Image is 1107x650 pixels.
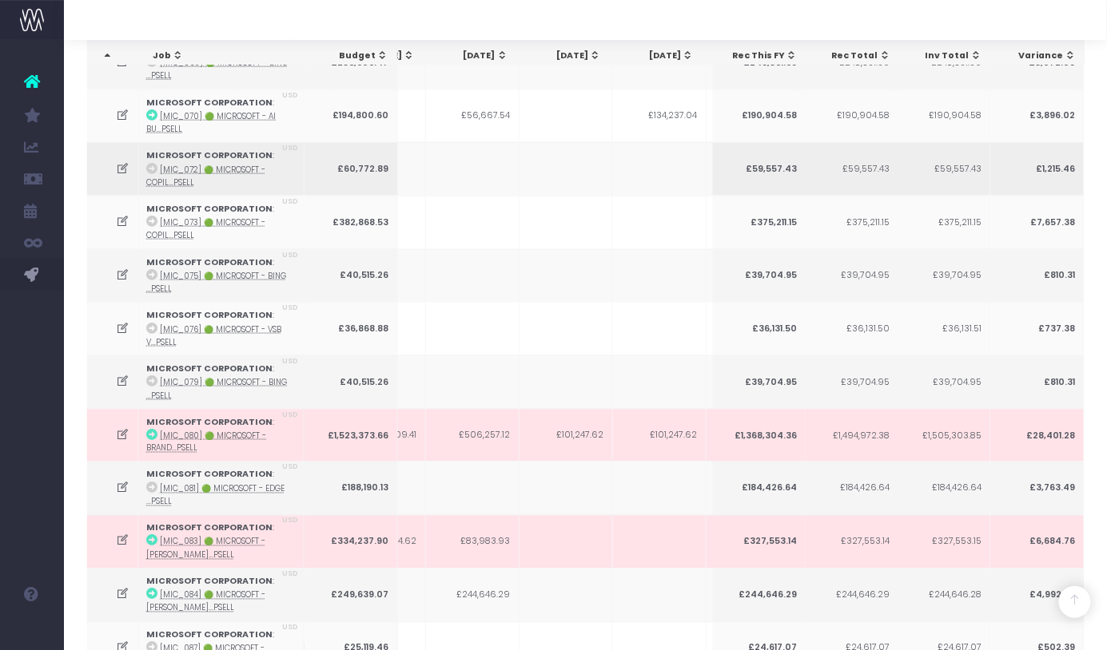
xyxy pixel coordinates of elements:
td: £190,904.58 [712,89,806,143]
td: £244,646.29 [712,569,806,622]
td: £190,904.58 [805,89,898,143]
td: £7,657.38 [990,196,1084,249]
span: USD [283,90,299,101]
abbr: [MIC_075] 🟢 Microsoft - Bing Creator Sizzle - Brand - Upsell [147,271,287,294]
abbr: [MIC_081] 🟢 Microsoft - Edge Copilot Mode Sizzle - Brand - Upsell [147,484,285,507]
strong: MICROSOFT CORPORATION [147,256,273,268]
td: £36,868.88 [305,302,398,355]
td: £39,704.95 [897,249,990,303]
th: Rec This FY: activate to sort column ascending [714,41,806,71]
span: USD [283,303,299,314]
td: : [139,462,305,515]
div: Job [153,50,300,62]
td: £188,190.13 [305,462,398,515]
abbr: [MIC_080] 🟢 Microsoft - Brand Retainer FY26 - Brand - Upsell [147,430,267,454]
th: Budget: activate to sort column ascending [305,41,397,71]
abbr: [MIC_073] 🟢 Microsoft - Copilot Sizzles (Rolling Thunder) - Brand - Upsell [147,217,266,240]
td: £28,401.28 [990,409,1084,462]
span: USD [283,143,299,154]
abbr: [MIC_072] 🟢 Microsoft - Copilot Hub - Brand - Upsell [147,164,266,188]
td: £375,211.15 [897,196,990,249]
span: USD [283,410,299,421]
th: Variance: activate to sort column ascending [991,41,1085,71]
strong: MICROSOFT CORPORATION [147,203,273,215]
td: £39,704.95 [897,355,990,409]
td: £1,215.46 [990,142,1084,196]
td: £101,247.62 [520,409,613,462]
td: : [139,515,305,569]
td: £1,523,373.66 [305,409,398,462]
td: £184,426.64 [712,462,806,515]
td: £36,131.51 [897,302,990,355]
span: USD [283,196,299,208]
td: £101,247.62 [613,409,707,462]
td: £244,646.28 [897,569,990,622]
abbr: [MIC_084] 🟢 Microsoft - Rolling Thunder Templates & Guidelines - Brand - Upsell [147,590,266,613]
td: £40,515.26 [305,355,398,409]
td: £244,646.29 [426,569,520,622]
strong: MICROSOFT CORPORATION [147,149,273,161]
td: £334,237.90 [305,515,398,569]
td: : [139,569,305,622]
td: £327,553.15 [897,515,990,569]
span: USD [283,462,299,474]
td: £3,763.49 [990,462,1084,515]
span: USD [283,250,299,261]
td: £6,684.76 [990,515,1084,569]
td: £382,868.53 [305,196,398,249]
strong: MICROSOFT CORPORATION [147,522,273,534]
td: £36,131.50 [805,302,898,355]
td: £1,368,304.36 [712,409,806,462]
td: £39,704.95 [712,249,806,303]
td: £59,557.43 [805,142,898,196]
td: £56,667.54 [426,89,520,143]
th: Inv Total: activate to sort column ascending [898,41,991,71]
td: £59,557.43 [712,142,806,196]
td: £103,313.90 [707,409,800,462]
div: [DATE] [624,50,694,62]
td: £39,704.95 [805,249,898,303]
td: £83,983.93 [426,515,520,569]
td: £810.31 [990,355,1084,409]
div: [DATE] [438,50,508,62]
td: £40,515.26 [305,249,398,303]
th: Job: activate to sort column ascending [139,41,309,71]
td: £375,211.15 [805,196,898,249]
td: : [139,89,305,143]
div: Budget [319,50,388,62]
img: images/default_profile_image.png [20,618,44,642]
th: Rec Total: activate to sort column ascending [806,41,899,71]
div: Rec This FY [728,50,798,62]
td: : [139,249,305,303]
td: £737.38 [990,302,1084,355]
td: : [139,142,305,196]
td: £4,992.78 [990,569,1084,622]
abbr: [MIC_070] 🟢 Microsoft - AI Business Solutions VI - Brand - Upsell [147,111,277,134]
td: £249,639.07 [305,569,398,622]
strong: MICROSOFT CORPORATION [147,97,273,109]
th: Oct 25: activate to sort column ascending [517,41,610,71]
strong: MICROSOFT CORPORATION [147,629,273,641]
th: : activate to sort column descending [87,41,136,71]
div: [DATE] [532,50,601,62]
abbr: [MIC_079] 🟢 Microsoft - Bing Creator sizzles 15 sec - Brand - Upsell [147,377,288,400]
td: £810.31 [990,249,1084,303]
th: Dec 25: activate to sort column ascending [703,41,795,71]
strong: MICROSOFT CORPORATION [147,576,273,588]
td: £327,553.14 [712,515,806,569]
td: £134,237.04 [613,89,707,143]
strong: MICROSOFT CORPORATION [147,416,273,428]
td: : [139,302,305,355]
strong: MICROSOFT CORPORATION [147,469,273,481]
td: £375,211.15 [712,196,806,249]
td: £60,772.89 [305,142,398,196]
td: £506,257.12 [426,409,520,462]
td: £184,426.64 [897,462,990,515]
td: £194,800.60 [305,89,398,143]
td: £3,896.02 [990,89,1084,143]
span: USD [283,623,299,634]
td: £36,131.50 [712,302,806,355]
div: Rec Total [821,50,890,62]
td: £39,704.95 [805,355,898,409]
td: £190,904.58 [897,89,990,143]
